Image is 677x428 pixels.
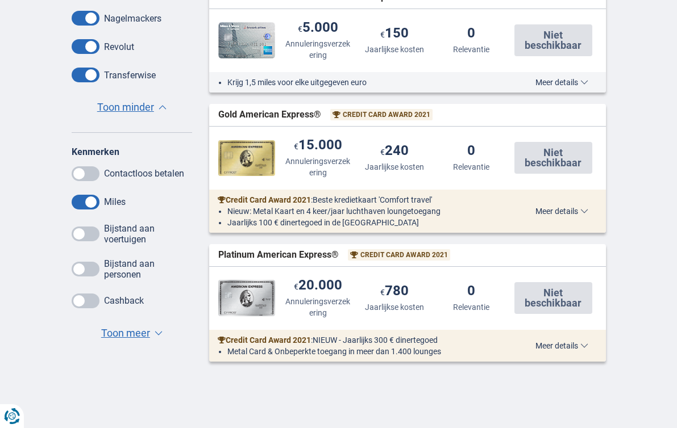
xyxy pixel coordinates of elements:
[294,278,342,293] div: 20.000
[94,99,170,115] button: Toon minder ▲
[313,195,432,204] span: Beste kredietkaart 'Comfort travel'
[527,207,597,216] button: Meer details
[380,284,409,299] div: 780
[284,296,352,318] div: Annuleringsverzekering
[218,280,275,316] img: American Express
[514,282,592,314] button: Niet beschikbaar
[467,284,475,299] div: 0
[527,341,597,350] button: Meer details
[159,105,167,110] span: ▲
[514,24,592,56] button: Niet beschikbaar
[453,44,489,55] div: Relevantie
[365,301,424,313] div: Jaarlijkse kosten
[294,142,298,151] span: €
[380,288,385,297] span: €
[218,194,311,205] a: Credit Card Award 2021
[227,77,510,88] li: Krijg 1,5 miles voor elke uitgegeven euro
[218,140,275,176] img: American Express
[209,334,519,346] div: :
[227,346,510,357] li: Metal Card & Onbeperkte toegang in meer dan 1.400 lounges
[535,78,588,86] span: Meer details
[104,196,126,207] label: Miles
[333,110,430,120] a: Credit Card Award 2021
[104,13,161,24] label: Nagelmackers
[218,22,275,58] img: American Express
[104,41,134,52] label: Revolut
[380,26,409,41] div: 150
[218,108,321,121] span: Gold American Express®
[209,194,519,205] div: :
[527,78,597,87] button: Meer details
[380,148,385,157] span: €
[380,144,409,159] div: 240
[98,325,166,341] button: Toon meer ▼
[284,38,352,61] div: Annuleringsverzekering
[218,249,339,262] span: Platinum American Express®
[521,148,585,168] span: Niet beschikbaar
[298,20,338,36] div: 5.000
[97,100,154,115] span: Toon minder
[365,161,424,173] div: Jaarlijkse kosten
[313,335,438,345] span: NIEUW - Jaarlijks 300 € dinertegoed
[521,288,585,308] span: Niet beschikbaar
[227,205,510,217] li: Nieuw: Metal Kaart en 4 keer/jaar luchthaven loungetoegang
[453,301,489,313] div: Relevantie
[294,138,342,153] div: 15.000
[521,30,585,51] span: Niet beschikbaar
[467,144,475,159] div: 0
[467,26,475,41] div: 0
[284,156,352,178] div: Annuleringsverzekering
[298,24,302,33] span: €
[72,146,119,157] label: Kenmerken
[514,142,592,174] button: Niet beschikbaar
[350,250,448,260] a: Credit Card Award 2021
[365,44,424,55] div: Jaarlijkse kosten
[104,295,144,306] label: Cashback
[218,334,311,346] a: Credit Card Award 2021
[453,161,489,173] div: Relevantie
[380,30,385,39] span: €
[101,326,150,341] span: Toon meer
[294,282,298,291] span: €
[104,223,193,245] label: Bijstand aan voertuigen
[104,258,193,280] label: Bijstand aan personen
[227,217,510,228] li: Jaarlijks 100 € dinertegoed in de [GEOGRAPHIC_DATA]
[155,331,163,335] span: ▼
[535,342,588,350] span: Meer details
[104,168,184,179] label: Contactloos betalen
[104,70,156,81] label: Transferwise
[535,207,588,215] span: Meer details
